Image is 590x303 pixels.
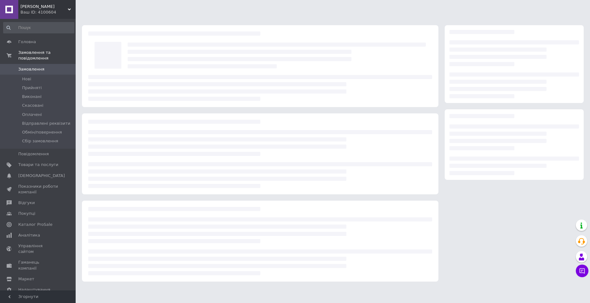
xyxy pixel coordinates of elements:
span: Обмін/повернення [22,129,62,135]
span: Нові [22,76,31,82]
span: Каталог ProSale [18,222,52,227]
span: Прийняті [22,85,42,91]
span: Товари та послуги [18,162,58,168]
span: Виконані [22,94,42,100]
span: Покупці [18,211,35,216]
span: Аналітика [18,232,40,238]
button: Чат з покупцем [576,265,588,277]
span: Відгуки [18,200,35,206]
span: Налаштування [18,287,50,293]
span: Повідомлення [18,151,49,157]
span: Скасовані [22,103,43,108]
span: Замовлення [18,66,44,72]
div: Ваш ID: 4100604 [20,9,76,15]
span: Управління сайтом [18,243,58,254]
span: Головна [18,39,36,45]
span: Файна Пані [20,4,68,9]
span: Маркет [18,276,34,282]
span: Замовлення та повідомлення [18,50,76,61]
span: Сбір замовлення [22,138,58,144]
span: Оплачені [22,112,42,117]
input: Пошук [3,22,74,33]
span: Відправлені реквізити [22,121,70,126]
span: [DEMOGRAPHIC_DATA] [18,173,65,179]
span: Показники роботи компанії [18,184,58,195]
span: Гаманець компанії [18,260,58,271]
